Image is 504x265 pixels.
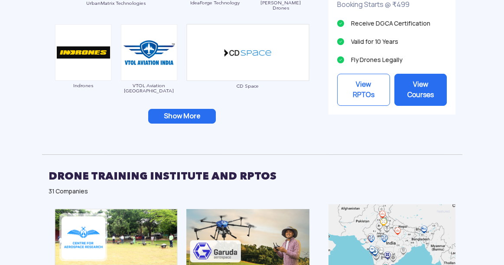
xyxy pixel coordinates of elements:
a: VTOL Aviation [GEOGRAPHIC_DATA] [120,48,178,93]
a: View RPTOs [337,74,390,106]
li: Receive DGCA Certification [337,17,447,29]
img: ic_indrones.png [55,24,111,81]
span: Indrones [55,83,112,88]
li: Valid for 10 Years [337,36,447,48]
div: 31 Companies [49,187,456,196]
img: ic_cdspace_double.png [186,24,309,81]
a: Indrones [55,48,112,88]
li: Fly Drones Legally [337,54,447,66]
span: VTOL Aviation [GEOGRAPHIC_DATA] [120,83,178,93]
img: ic_vtolaviation.png [121,24,177,81]
a: View Courses [394,74,447,106]
span: CD Space [186,83,309,88]
button: Show More [148,109,216,124]
h2: DRONE TRAINING INSTITUTE AND RPTOS [49,165,456,187]
span: UrbanMatrix Technologies [55,0,178,6]
a: CD Space [186,48,309,88]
